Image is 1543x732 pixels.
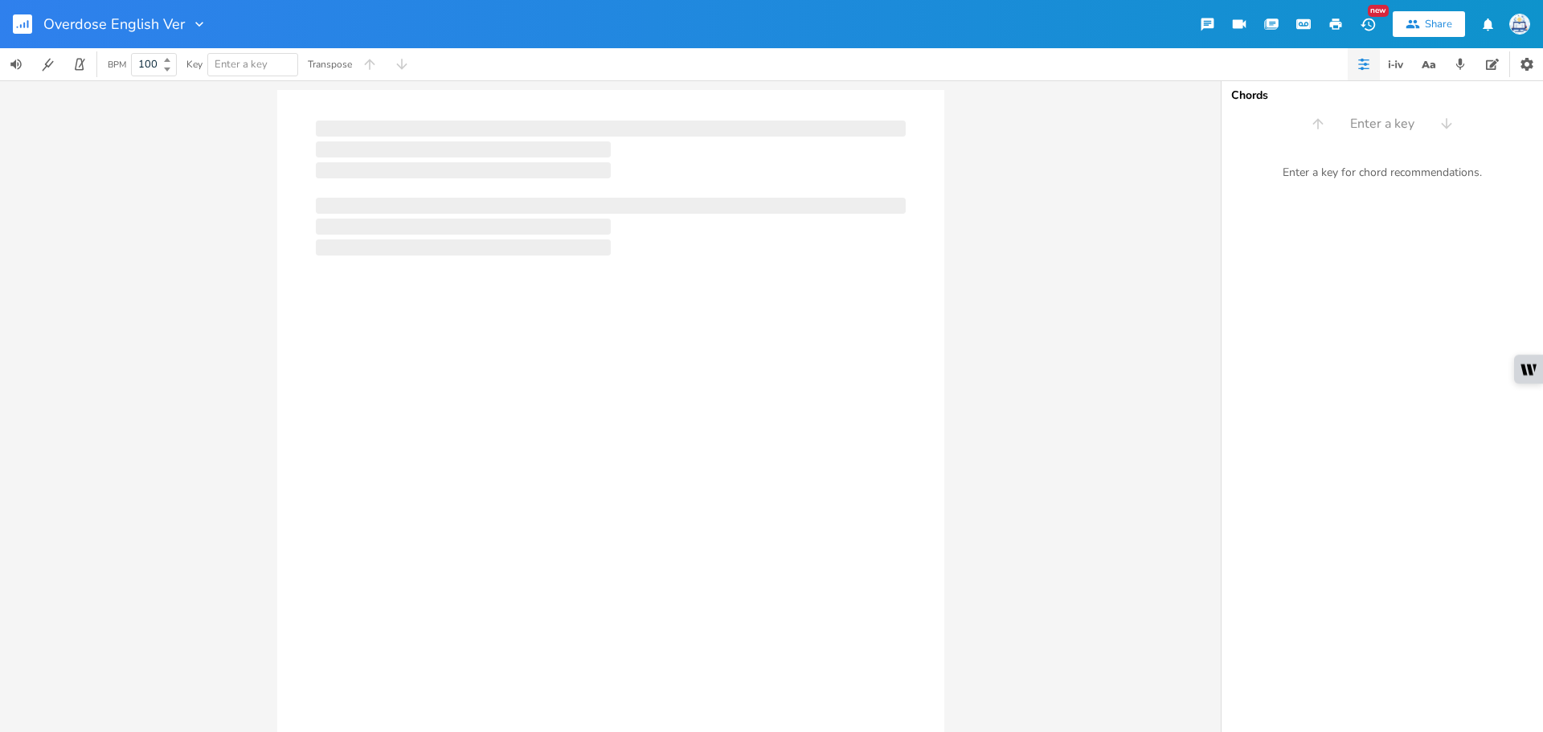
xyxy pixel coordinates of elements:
[308,59,352,69] div: Transpose
[1222,156,1543,190] div: Enter a key for chord recommendations.
[1231,90,1533,101] div: Chords
[1352,10,1384,39] button: New
[108,60,126,69] div: BPM
[1393,11,1465,37] button: Share
[1350,115,1414,133] span: Enter a key
[1509,14,1530,35] img: Sign In
[215,57,268,72] span: Enter a key
[43,17,185,31] span: Overdose English Ver
[1368,5,1389,17] div: New
[1425,17,1452,31] div: Share
[186,59,203,69] div: Key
